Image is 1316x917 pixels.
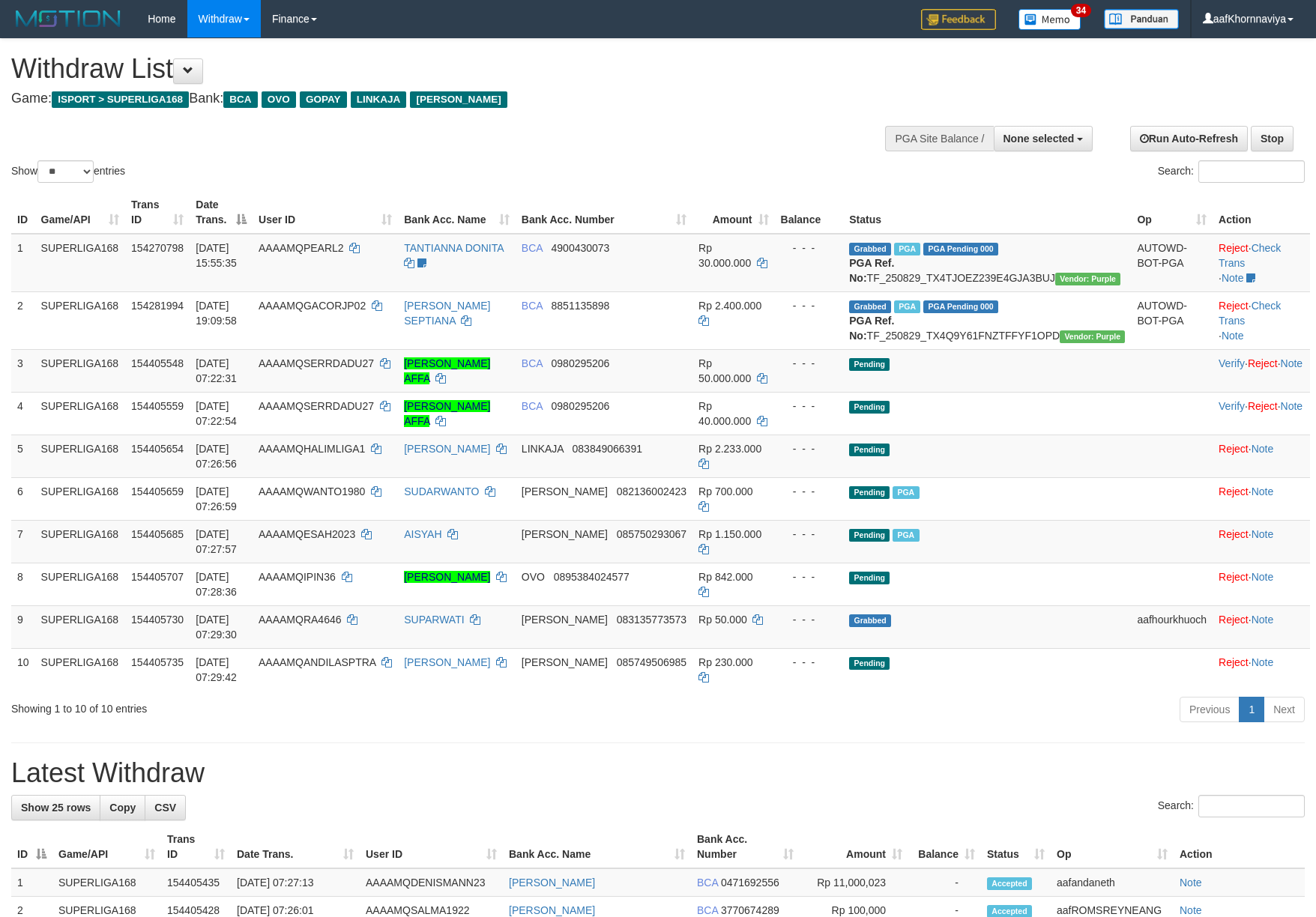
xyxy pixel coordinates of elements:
[1130,126,1248,151] a: Run Auto-Refresh
[698,443,761,455] span: Rp 2.233.000
[11,520,35,563] td: 7
[994,126,1093,151] button: None selected
[11,477,35,520] td: 6
[1213,291,1310,349] td: · ·
[259,400,374,412] span: AAAAMQSERRDADU27
[161,868,231,897] td: 154405435
[698,300,761,312] span: Rp 2.400.000
[522,571,545,583] span: OVO
[259,300,366,312] span: AAAAMQGACORJP02
[849,257,894,284] b: PGA Ref. No:
[196,242,237,269] span: [DATE] 15:55:35
[691,826,800,868] th: Bank Acc. Number: activate to sort column ascending
[981,826,1051,868] th: Status: activate to sort column ascending
[516,191,692,234] th: Bank Acc. Number: activate to sort column ascending
[360,868,503,897] td: AAAAMQDENISMANN23
[1180,877,1202,889] a: Note
[11,695,537,716] div: Showing 1 to 10 of 10 entries
[1252,656,1274,668] a: Note
[1219,485,1249,497] a: Reject
[522,242,543,254] span: BCA
[697,877,718,889] span: BCA
[259,656,375,668] span: AAAAMQANDILASPTRA
[1060,330,1125,343] span: Vendor URL: https://trx4.1velocity.biz
[131,300,184,312] span: 154281994
[404,656,490,668] a: [PERSON_NAME]
[987,877,1032,890] span: Accepted
[1219,656,1249,668] a: Reject
[1248,400,1278,412] a: Reject
[781,612,838,627] div: - - -
[503,826,691,868] th: Bank Acc. Name: activate to sort column ascending
[923,300,998,313] span: PGA Pending
[893,529,919,542] span: Marked by aafheankoy
[1222,330,1244,342] a: Note
[1180,697,1240,722] a: Previous
[259,571,336,583] span: AAAAMQIPIN36
[11,563,35,605] td: 8
[131,656,184,668] span: 154405735
[161,826,231,868] th: Trans ID: activate to sort column ascending
[509,904,595,916] a: [PERSON_NAME]
[894,243,920,255] span: Marked by aafmaleo
[698,357,751,384] span: Rp 50.000.000
[1104,9,1179,29] img: panduan.png
[692,191,774,234] th: Amount: activate to sort column ascending
[1213,563,1310,605] td: ·
[52,826,161,868] th: Game/API: activate to sort column ascending
[781,569,838,584] div: - - -
[145,795,186,820] a: CSV
[1219,300,1281,327] a: Check Trans
[522,528,608,540] span: [PERSON_NAME]
[131,614,184,626] span: 154405730
[573,443,642,455] span: Copy 083849066391 to clipboard
[849,486,890,499] span: Pending
[698,614,747,626] span: Rp 50.000
[109,802,136,814] span: Copy
[552,300,610,312] span: Copy 8851135898 to clipboard
[131,571,184,583] span: 154405707
[885,126,993,151] div: PGA Site Balance /
[52,91,189,108] span: ISPORT > SUPERLIGA168
[843,234,1131,292] td: TF_250829_TX4TJOEZ239E4GJA3BUJ
[781,399,838,414] div: - - -
[698,400,751,427] span: Rp 40.000.000
[398,191,516,234] th: Bank Acc. Name: activate to sort column ascending
[100,795,145,820] a: Copy
[849,243,891,255] span: Grabbed
[1222,272,1244,284] a: Note
[1174,826,1305,868] th: Action
[196,614,237,641] span: [DATE] 07:29:30
[196,443,237,470] span: [DATE] 07:26:56
[131,400,184,412] span: 154405559
[1131,191,1213,234] th: Op: activate to sort column ascending
[698,528,761,540] span: Rp 1.150.000
[781,240,838,255] div: - - -
[11,54,863,84] h1: Withdraw List
[1213,435,1310,477] td: ·
[231,868,360,897] td: [DATE] 07:27:13
[190,191,253,234] th: Date Trans.: activate to sort column descending
[1180,904,1202,916] a: Note
[509,877,595,889] a: [PERSON_NAME]
[522,443,564,455] span: LINKAJA
[11,826,52,868] th: ID: activate to sort column descending
[921,9,996,30] img: Feedback.jpg
[35,605,125,648] td: SUPERLIGA168
[131,443,184,455] span: 154405654
[300,91,347,108] span: GOPAY
[849,401,890,414] span: Pending
[923,243,998,255] span: PGA Pending
[11,160,125,183] label: Show entries
[522,357,543,369] span: BCA
[1198,795,1305,817] input: Search:
[1252,443,1274,455] a: Note
[721,877,779,889] span: Copy 0471692556 to clipboard
[554,571,630,583] span: Copy 0895384024577 to clipboard
[404,528,441,540] a: AISYAH
[196,571,237,598] span: [DATE] 07:28:36
[849,529,890,542] span: Pending
[849,614,891,627] span: Grabbed
[775,191,844,234] th: Balance
[1198,160,1305,183] input: Search:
